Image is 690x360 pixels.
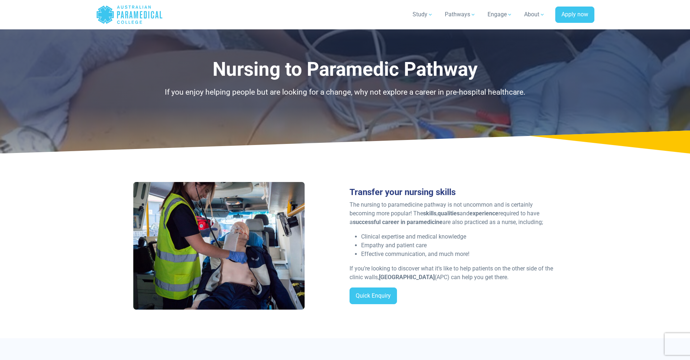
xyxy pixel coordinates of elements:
strong: qualities [438,210,460,217]
strong: experience [469,210,498,217]
li: Clinical expertise and medical knowledge [361,232,557,241]
a: Apply now [555,7,594,23]
p: If you’re looking to discover what it’s like to help patients on the other side of the clinic wal... [350,264,557,282]
a: Pathways [440,4,480,25]
li: Effective communication, and much more! [361,250,557,258]
strong: successful career [353,219,399,225]
p: The nursing to paramedicine pathway is not uncommon and is certainly becoming more popular! The ,... [350,200,557,227]
a: Quick Enquiry [350,287,397,304]
a: Australian Paramedical College [96,3,163,26]
a: Study [408,4,438,25]
a: About [520,4,549,25]
p: If you enjoy helping people but are looking for a change, why not explore a career in pre-hospita... [133,87,557,98]
h3: Transfer your nursing skills [350,187,557,198]
a: Engage [483,4,517,25]
li: Empathy and patient care [361,241,557,250]
strong: [GEOGRAPHIC_DATA] [379,274,435,281]
strong: skills [423,210,436,217]
strong: in paramedicine [401,219,443,225]
h1: Nursing to Paramedic Pathway [133,58,557,81]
